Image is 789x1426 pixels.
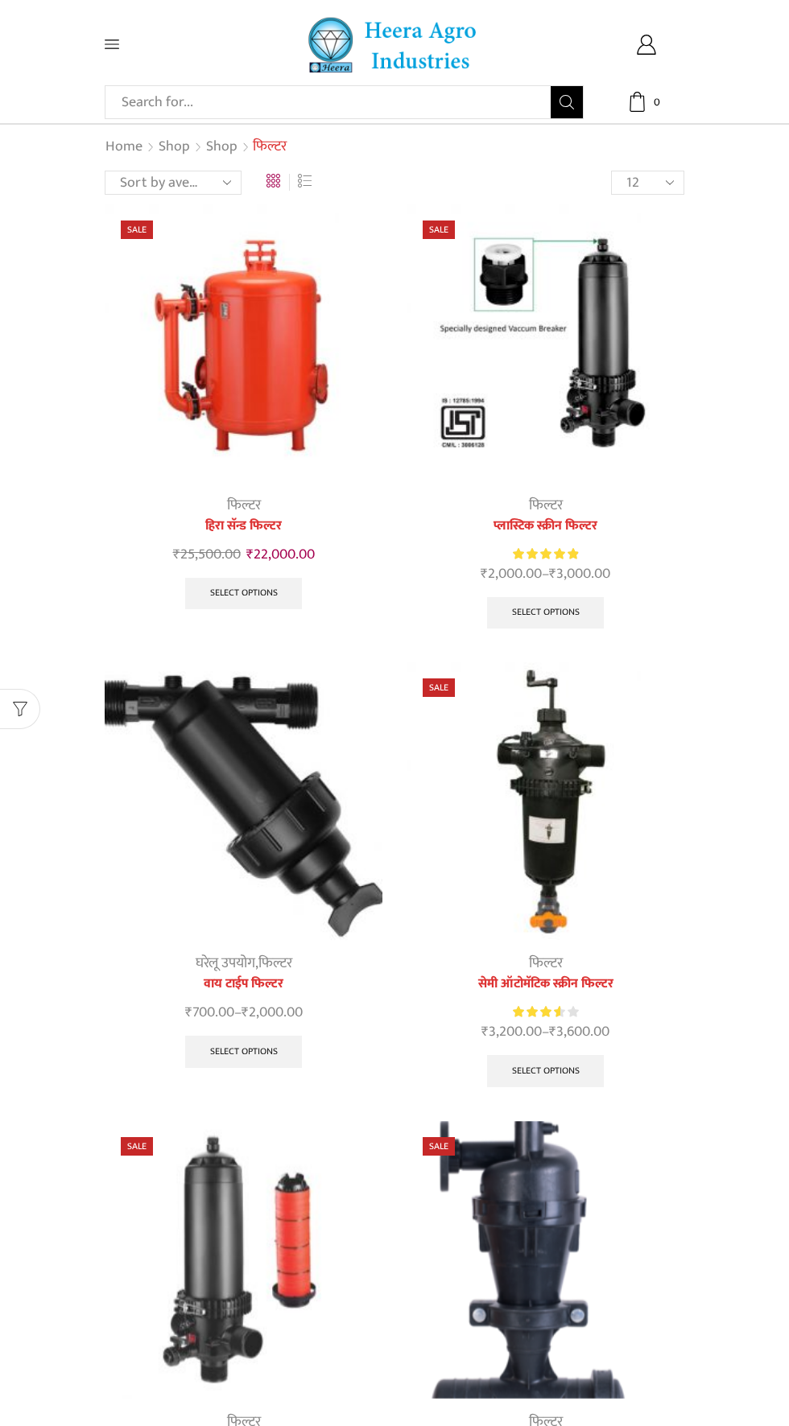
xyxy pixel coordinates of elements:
[481,1020,542,1044] bdi: 3,200.00
[173,542,241,567] bdi: 25,500.00
[549,1020,556,1044] span: ₹
[105,137,287,158] nav: Breadcrumb
[185,578,303,610] a: Select options for “हिरा सॅन्ड फिल्टर”
[105,1002,382,1024] span: –
[407,975,684,994] a: सेमी ऑटोमॅटिक स्क्रीन फिल्टर
[487,1055,605,1087] a: Select options for “सेमी ऑटोमॅटिक स्क्रीन फिल्टर”
[407,517,684,536] a: प्लास्टिक स्क्रीन फिल्टर
[407,1021,684,1043] span: –
[407,563,684,585] span: –
[513,546,578,563] span: Rated out of 5
[423,220,455,239] span: Sale
[608,92,684,112] a: 0
[513,1004,560,1020] span: Rated out of 5
[481,562,542,586] bdi: 2,000.00
[105,975,382,994] a: वाय टाईप फिल्टर
[196,951,255,975] a: घरेलू उपयोग
[121,220,153,239] span: Sale
[227,493,261,517] a: फिल्टर
[487,597,605,629] a: Select options for “प्लास्टिक स्क्रीन फिल्टर”
[549,1020,609,1044] bdi: 3,600.00
[407,1121,684,1399] img: शंकु फ़िल्टर
[105,137,143,158] a: Home
[121,1137,153,1156] span: Sale
[242,1000,249,1024] span: ₹
[242,1000,303,1024] bdi: 2,000.00
[407,204,684,482] img: प्लास्टिक स्क्रीन फिल्टर
[407,662,684,940] img: Semi Automatic Screen Filter
[105,517,382,536] a: हिरा सॅन्ड फिल्टर
[549,562,556,586] span: ₹
[529,951,563,975] a: फिल्टर
[105,1121,382,1399] img: हिरा डिस्क फिल्टर
[529,493,563,517] a: फिल्टर
[513,546,578,563] div: Rated 5.00 out of 5
[513,1004,578,1020] div: Rated 3.67 out of 5
[481,562,488,586] span: ₹
[173,542,180,567] span: ₹
[551,86,583,118] button: Search button
[105,171,242,195] select: Shop order
[105,662,382,940] img: Y-Type-Filter
[105,204,382,482] img: Heera Sand Filter
[205,137,238,158] a: Shop
[246,542,315,567] bdi: 22,000.00
[253,138,287,156] h1: फिल्टर
[114,86,551,118] input: Search for...
[185,1000,192,1024] span: ₹
[185,1036,303,1068] a: Select options for “वाय टाईप फिल्टर”
[549,562,610,586] bdi: 3,000.00
[258,951,292,975] a: फिल्टर
[246,542,254,567] span: ₹
[158,137,191,158] a: Shop
[423,1137,455,1156] span: Sale
[185,1000,234,1024] bdi: 700.00
[481,1020,489,1044] span: ₹
[423,678,455,697] span: Sale
[648,94,664,110] span: 0
[105,953,382,975] div: ,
